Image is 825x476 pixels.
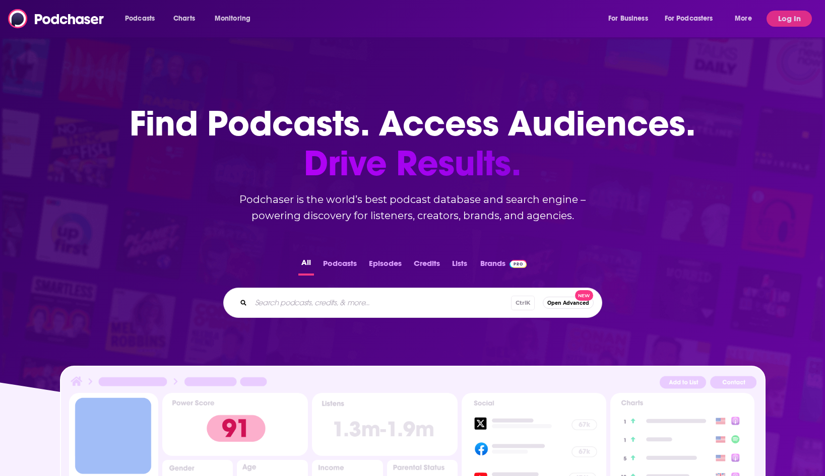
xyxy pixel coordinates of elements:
[223,288,602,318] div: Search podcasts, credits, & more...
[211,191,614,224] h2: Podchaser is the world’s best podcast database and search engine – powering discovery for listene...
[449,256,470,276] button: Lists
[510,260,527,268] img: Podchaser Pro
[601,11,661,27] button: open menu
[608,12,648,26] span: For Business
[312,393,458,456] img: Podcast Insights Listens
[162,393,308,456] img: Podcast Insights Power score
[320,256,360,276] button: Podcasts
[511,296,535,310] span: Ctrl K
[658,11,728,27] button: open menu
[130,104,695,183] h1: Find Podcasts. Access Audiences.
[215,12,250,26] span: Monitoring
[118,11,168,27] button: open menu
[767,11,812,27] button: Log In
[8,9,105,28] img: Podchaser - Follow, Share and Rate Podcasts
[366,256,405,276] button: Episodes
[130,144,695,183] span: Drive Results.
[125,12,155,26] span: Podcasts
[173,12,195,26] span: Charts
[167,11,201,27] a: Charts
[735,12,752,26] span: More
[411,256,443,276] button: Credits
[547,300,589,306] span: Open Advanced
[480,256,527,276] a: BrandsPodchaser Pro
[251,295,511,311] input: Search podcasts, credits, & more...
[69,375,756,392] img: Podcast Insights Header
[665,12,713,26] span: For Podcasters
[543,297,594,309] button: Open AdvancedNew
[298,256,314,276] button: All
[208,11,264,27] button: open menu
[728,11,765,27] button: open menu
[575,290,593,301] span: New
